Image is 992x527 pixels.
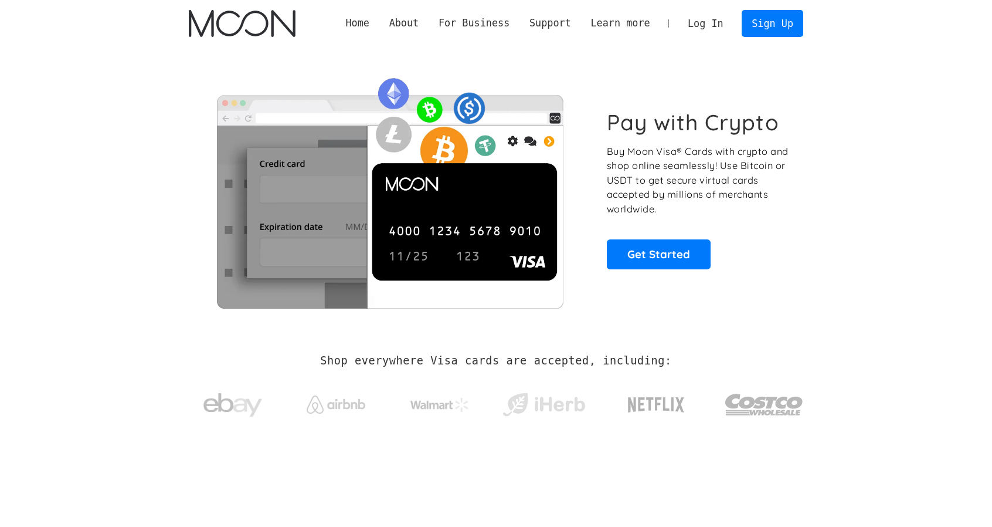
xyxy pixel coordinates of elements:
div: Learn more [590,16,650,31]
h2: Shop everywhere Visa cards are accepted, including: [320,354,671,367]
a: ebay [189,375,276,430]
a: Costco [725,371,803,433]
img: Airbnb [307,396,365,414]
a: Sign Up [742,10,803,36]
a: Walmart [396,386,484,418]
a: iHerb [500,378,587,426]
div: About [389,16,419,31]
div: For Business [439,16,509,31]
div: Support [519,16,580,31]
img: ebay [203,387,262,424]
h1: Pay with Crypto [607,109,779,136]
img: Walmart [410,398,469,412]
img: Netflix [627,390,685,420]
img: Moon Logo [189,10,295,37]
a: Airbnb [293,384,380,420]
div: Learn more [581,16,660,31]
div: Support [529,16,571,31]
img: Moon Cards let you spend your crypto anywhere Visa is accepted. [189,70,590,308]
div: For Business [429,16,519,31]
img: Costco [725,383,803,427]
a: home [189,10,295,37]
a: Home [336,16,379,31]
a: Netflix [604,379,709,425]
p: Buy Moon Visa® Cards with crypto and shop online seamlessly! Use Bitcoin or USDT to get secure vi... [607,144,790,217]
img: iHerb [500,390,587,420]
a: Log In [678,11,733,36]
div: About [379,16,429,31]
a: Get Started [607,239,711,269]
